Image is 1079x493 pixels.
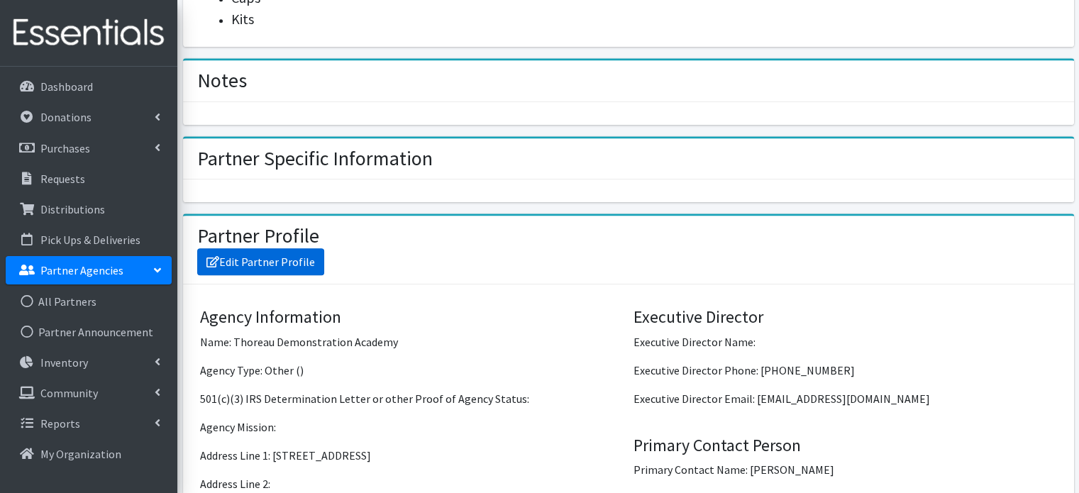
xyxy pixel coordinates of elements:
[6,440,172,468] a: My Organization
[197,69,247,93] h2: Notes
[40,355,88,370] p: Inventory
[40,263,123,277] p: Partner Agencies
[6,318,172,346] a: Partner Announcement
[6,287,172,316] a: All Partners
[40,447,121,461] p: My Organization
[200,362,623,379] p: Agency Type: Other ()
[633,333,1056,350] p: Executive Director Name:
[40,233,140,247] p: Pick Ups & Deliveries
[6,134,172,162] a: Purchases
[6,195,172,223] a: Distributions
[40,386,98,400] p: Community
[40,202,105,216] p: Distributions
[6,165,172,193] a: Requests
[6,409,172,438] a: Reports
[633,390,1056,407] p: Executive Director Email: [EMAIL_ADDRESS][DOMAIN_NAME]
[197,224,319,248] h2: Partner Profile
[633,461,1056,478] p: Primary Contact Name: [PERSON_NAME]
[633,307,1056,328] h4: Executive Director
[40,79,93,94] p: Dashboard
[40,110,92,124] p: Donations
[231,10,254,28] span: Kits
[6,226,172,254] a: Pick Ups & Deliveries
[200,333,623,350] p: Name: Thoreau Demonstration Academy
[40,141,90,155] p: Purchases
[197,147,433,171] h2: Partner Specific Information
[200,447,623,464] p: Address Line 1: [STREET_ADDRESS]
[633,362,1056,379] p: Executive Director Phone: [PHONE_NUMBER]
[40,416,80,431] p: Reports
[200,307,623,328] h4: Agency Information
[200,390,623,407] p: 501(c)(3) IRS Determination Letter or other Proof of Agency Status:
[6,103,172,131] a: Donations
[6,348,172,377] a: Inventory
[6,256,172,284] a: Partner Agencies
[6,379,172,407] a: Community
[6,9,172,57] img: HumanEssentials
[633,436,1056,456] h4: Primary Contact Person
[6,72,172,101] a: Dashboard
[197,248,324,275] a: Edit Partner Profile
[200,419,623,436] p: Agency Mission:
[200,475,623,492] p: Address Line 2:
[40,172,85,186] p: Requests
